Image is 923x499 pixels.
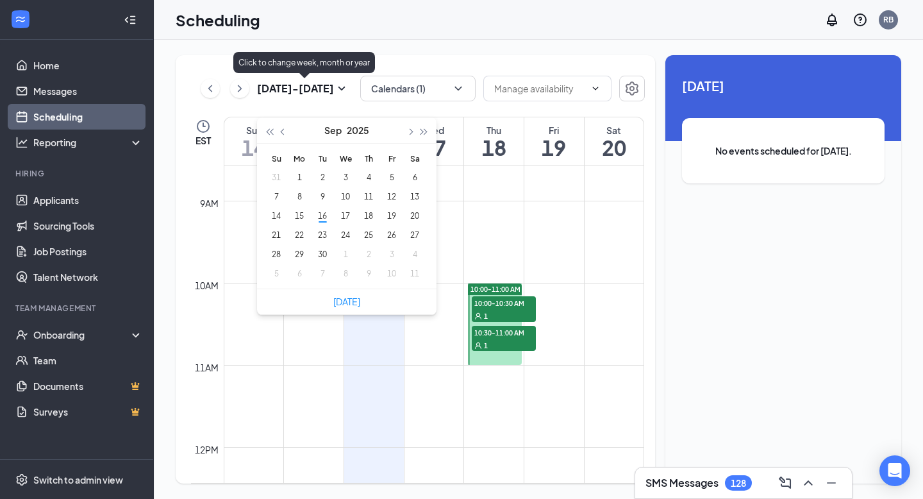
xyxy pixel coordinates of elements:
button: ChevronLeft [201,79,220,98]
a: Home [33,53,143,78]
a: DocumentsCrown [33,373,143,399]
h1: Scheduling [176,9,260,31]
button: ComposeMessage [775,473,795,493]
span: 10:30-11:00 AM [472,326,536,339]
div: 10 [384,266,399,282]
div: Thu [464,124,524,137]
td: 2025-09-24 [334,226,357,245]
td: 2025-09-19 [380,207,403,226]
td: 2025-09-26 [380,226,403,245]
a: Scheduling [33,104,143,130]
td: 2025-09-21 [265,226,288,245]
td: 2025-10-11 [403,264,426,283]
div: 24 [338,228,353,243]
div: 2 [315,170,330,185]
div: 31 [269,170,284,185]
input: Manage availability [494,81,585,96]
div: 17 [338,208,353,224]
button: Minimize [821,473,842,493]
svg: Settings [15,473,28,486]
div: 28 [269,247,284,262]
svg: Clock [195,119,211,134]
button: 2025 [347,117,369,143]
div: 6 [407,170,422,185]
a: September 18, 2025 [464,117,524,165]
div: 9 [361,266,376,282]
a: Talent Network [33,264,143,290]
div: 10am [192,278,221,292]
div: 7 [269,189,284,205]
div: 10 [338,189,353,205]
div: Hiring [15,168,140,179]
svg: WorkstreamLogo [14,13,27,26]
th: We [334,149,357,168]
h1: 19 [524,137,584,158]
div: 9 [315,189,330,205]
div: 1 [292,170,307,185]
div: 128 [731,478,746,489]
h3: [DATE] - [DATE] [257,81,334,96]
div: 25 [361,228,376,243]
div: 5 [384,170,399,185]
div: 1 [338,247,353,262]
div: Sat [585,124,644,137]
a: Team [33,348,143,373]
button: Sep [324,117,342,143]
div: 2 [361,247,376,262]
button: ChevronRight [230,79,249,98]
div: 27 [407,228,422,243]
div: 21 [269,228,284,243]
div: 23 [315,228,330,243]
div: 16 [315,208,330,224]
span: [DATE] [682,76,885,96]
td: 2025-09-06 [403,168,426,187]
td: 2025-09-11 [357,187,380,207]
th: Sa [403,149,426,168]
th: Th [357,149,380,168]
svg: Settings [624,81,640,96]
svg: UserCheck [15,328,28,341]
div: Onboarding [33,328,132,341]
th: Su [265,149,288,168]
td: 2025-09-18 [357,207,380,226]
td: 2025-09-27 [403,226,426,245]
th: Mo [288,149,311,168]
div: 4 [407,247,422,262]
div: Open Intercom Messenger [879,455,910,486]
div: 29 [292,247,307,262]
td: 2025-09-22 [288,226,311,245]
span: EST [195,134,211,147]
td: 2025-09-02 [311,168,334,187]
td: 2025-08-31 [265,168,288,187]
div: 8 [292,189,307,205]
button: Settings [619,76,645,101]
span: No events scheduled for [DATE]. [708,144,859,158]
div: RB [883,14,894,25]
div: 26 [384,228,399,243]
div: 22 [292,228,307,243]
h1: 18 [464,137,524,158]
span: 10:00-11:00 AM [470,285,520,294]
div: 3 [338,170,353,185]
div: 12pm [192,443,221,457]
a: Sourcing Tools [33,213,143,239]
th: Tu [311,149,334,168]
svg: ChevronUp [801,475,816,491]
div: Team Management [15,303,140,314]
svg: SmallChevronDown [334,81,349,96]
td: 2025-09-04 [357,168,380,187]
td: 2025-10-03 [380,245,403,264]
div: 11 [361,189,376,205]
div: 6 [292,266,307,282]
div: Click to change week, month or year [233,52,375,73]
td: 2025-09-05 [380,168,403,187]
td: 2025-09-03 [334,168,357,187]
div: 4 [361,170,376,185]
a: September 14, 2025 [224,117,283,165]
a: September 19, 2025 [524,117,584,165]
div: 14 [269,208,284,224]
span: 1 [484,312,488,321]
div: Reporting [33,136,144,149]
svg: User [474,312,482,320]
